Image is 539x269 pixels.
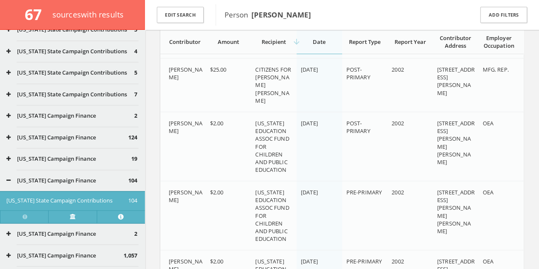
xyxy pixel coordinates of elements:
span: [DATE] [301,257,318,265]
button: [US_STATE] State Campaign Contributions [6,69,134,77]
button: [US_STATE] Campaign Finance [6,112,134,120]
span: source s with results [52,9,124,20]
button: [US_STATE] State Campaign Contributions [6,47,134,56]
span: [DATE] [301,119,318,127]
span: Employer Occupation [484,34,514,49]
span: [DATE] [301,188,318,196]
button: [US_STATE] Campaign Finance [6,230,134,238]
span: [PERSON_NAME] [169,66,202,81]
span: $2.00 [210,257,224,265]
button: [US_STATE] State Campaign Contributions [6,90,134,99]
span: 19 [131,155,137,163]
span: 2 [134,112,137,120]
span: 67 [25,4,49,24]
span: [US_STATE] EDUCATION ASSOC FUND FOR CHILDREN AND PUBLIC EDUCATION [255,188,289,243]
span: OEA [482,188,493,196]
span: 1,057 [124,251,137,260]
span: 7 [134,90,137,99]
button: [US_STATE] State Campaign Contributions [6,197,128,205]
span: POST-PRIMARY [346,66,370,81]
span: [STREET_ADDRESS][PERSON_NAME][PERSON_NAME] [437,119,475,166]
span: Contributor Address [440,34,471,49]
span: OEA [482,119,493,127]
button: [US_STATE] State Campaign Contributions [6,26,134,34]
button: [US_STATE] Campaign Finance [6,155,131,163]
span: [STREET_ADDRESS][PERSON_NAME] [437,66,475,97]
span: 5 [134,26,137,34]
button: Add Filters [480,7,527,23]
a: Verify at source [48,210,96,223]
span: $2.00 [210,188,224,196]
span: Contributor [169,38,201,46]
span: PRE-PRIMARY [346,188,382,196]
span: [STREET_ADDRESS][PERSON_NAME][PERSON_NAME] [437,188,475,235]
span: CITIZENS FOR [PERSON_NAME] [PERSON_NAME] [255,66,291,104]
span: Person [225,10,311,20]
span: MFG. REP. [482,66,508,73]
button: [US_STATE] Campaign Finance [6,251,124,260]
span: PRE-PRIMARY [346,257,382,265]
span: 124 [128,133,137,142]
span: [PERSON_NAME] [169,119,202,135]
span: Recipient [262,38,286,46]
span: [DATE] [301,66,318,73]
button: Edit Search [157,7,204,23]
span: 104 [128,197,137,205]
span: 104 [128,176,137,185]
span: [US_STATE] EDUCATION ASSOC FUND FOR CHILDREN AND PUBLIC EDUCATION [255,119,289,174]
span: $2.00 [210,119,224,127]
i: arrow_downward [292,38,301,46]
span: Date [313,38,326,46]
span: 2002 [392,119,404,127]
span: 4 [134,47,137,56]
span: Amount [218,38,239,46]
span: Report Type [349,38,380,46]
span: 5 [134,69,137,77]
b: [PERSON_NAME] [251,10,311,20]
span: OEA [482,257,493,265]
button: [US_STATE] Campaign Finance [6,133,128,142]
span: POST-PRIMARY [346,119,370,135]
span: $25.00 [210,66,227,73]
span: 2 [134,230,137,238]
span: 2002 [392,257,404,265]
span: 2002 [392,66,404,73]
span: Report Year [394,38,426,46]
span: 2002 [392,188,404,196]
button: [US_STATE] Campaign Finance [6,176,128,185]
span: [PERSON_NAME] [169,188,202,204]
